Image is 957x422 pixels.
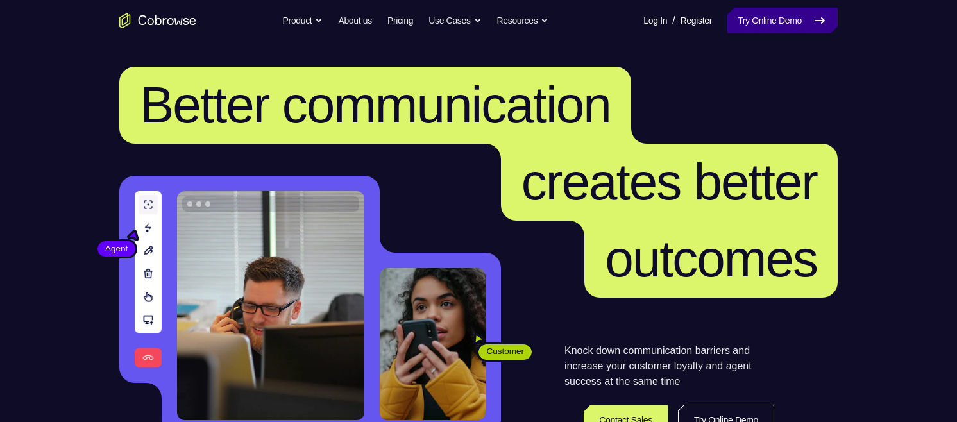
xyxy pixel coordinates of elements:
span: outcomes [605,230,817,287]
button: Product [283,8,323,33]
a: Pricing [387,8,413,33]
a: Try Online Demo [727,8,838,33]
a: Register [681,8,712,33]
span: / [672,13,675,28]
img: A customer support agent talking on the phone [177,191,364,420]
button: Use Cases [428,8,481,33]
a: About us [338,8,371,33]
span: Better communication [140,76,611,133]
a: Go to the home page [119,13,196,28]
img: A customer holding their phone [380,268,486,420]
span: creates better [521,153,817,210]
button: Resources [497,8,549,33]
p: Knock down communication barriers and increase your customer loyalty and agent success at the sam... [564,343,774,389]
a: Log In [643,8,667,33]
